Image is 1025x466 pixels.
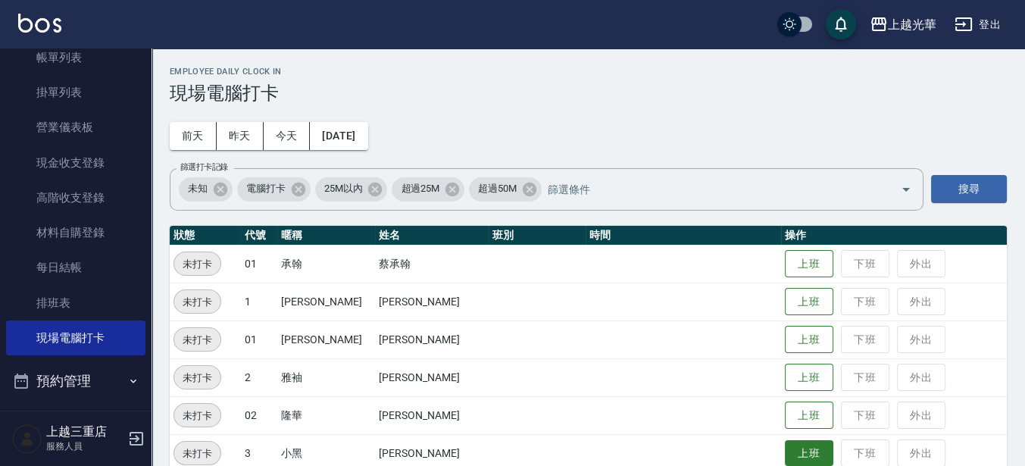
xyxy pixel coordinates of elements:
td: 雅袖 [277,358,375,396]
span: 未打卡 [174,332,220,348]
th: 暱稱 [277,226,375,246]
span: 超過50M [469,181,526,196]
td: 承翰 [277,245,375,283]
h2: Employee Daily Clock In [170,67,1007,77]
p: 服務人員 [46,439,123,453]
span: 未打卡 [174,408,220,424]
td: [PERSON_NAME] [375,321,489,358]
div: 超過50M [469,177,542,202]
button: 今天 [264,122,311,150]
h5: 上越三重店 [46,424,123,439]
button: 搜尋 [931,175,1007,203]
th: 狀態 [170,226,241,246]
div: 電腦打卡 [237,177,311,202]
button: 上班 [785,402,833,430]
th: 時間 [586,226,780,246]
button: save [826,9,856,39]
button: 預約管理 [6,361,145,401]
span: 未打卡 [174,256,220,272]
td: 02 [241,396,278,434]
button: 上班 [785,364,833,392]
td: 01 [241,321,278,358]
td: [PERSON_NAME] [375,283,489,321]
span: 25M以內 [315,181,372,196]
th: 班別 [489,226,586,246]
th: 代號 [241,226,278,246]
a: 營業儀表板 [6,110,145,145]
a: 掛單列表 [6,75,145,110]
td: 1 [241,283,278,321]
td: 蔡承翰 [375,245,489,283]
a: 現金收支登錄 [6,145,145,180]
a: 現場電腦打卡 [6,321,145,355]
td: [PERSON_NAME] [375,396,489,434]
button: 前天 [170,122,217,150]
a: 材料自購登錄 [6,215,145,250]
button: 登出 [948,11,1007,39]
span: 超過25M [392,181,448,196]
th: 姓名 [375,226,489,246]
span: 未打卡 [174,370,220,386]
span: 未知 [179,181,217,196]
a: 帳單列表 [6,40,145,75]
img: Person [12,424,42,454]
button: 上班 [785,288,833,316]
span: 未打卡 [174,294,220,310]
button: 上班 [785,326,833,354]
div: 上越光華 [888,15,936,34]
label: 篩選打卡記錄 [180,161,228,173]
th: 操作 [781,226,1007,246]
div: 未知 [179,177,233,202]
button: Open [894,177,918,202]
a: 每日結帳 [6,250,145,285]
td: 2 [241,358,278,396]
img: Logo [18,14,61,33]
span: 未打卡 [174,446,220,461]
input: 篩選條件 [544,176,874,202]
div: 超過25M [392,177,464,202]
div: 25M以內 [315,177,388,202]
button: 上越光華 [864,9,942,40]
td: [PERSON_NAME] [375,358,489,396]
button: [DATE] [310,122,367,150]
span: 電腦打卡 [237,181,295,196]
td: [PERSON_NAME] [277,321,375,358]
button: 昨天 [217,122,264,150]
a: 高階收支登錄 [6,180,145,215]
h3: 現場電腦打卡 [170,83,1007,104]
button: 報表及分析 [6,401,145,440]
td: 01 [241,245,278,283]
a: 排班表 [6,286,145,321]
td: 隆華 [277,396,375,434]
td: [PERSON_NAME] [277,283,375,321]
button: 上班 [785,250,833,278]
